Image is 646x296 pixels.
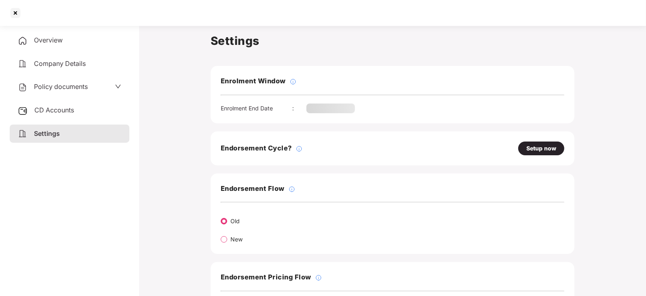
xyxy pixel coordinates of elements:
[34,59,86,68] span: Company Details
[18,82,27,92] img: svg+xml;base64,PHN2ZyB4bWxucz0iaHR0cDovL3d3dy53My5vcmcvMjAwMC9zdmciIHdpZHRoPSIyNCIgaGVpZ2h0PSIyNC...
[290,78,296,85] img: svg+xml;base64,PHN2ZyBpZD0iSW5mb18tXzMyeDMyIiBkYXRhLW5hbWU9IkluZm8gLSAzMngzMiIgeG1sbnM9Imh0dHA6Ly...
[315,275,322,281] img: svg+xml;base64,PHN2ZyBpZD0iSW5mb18tXzMyeDMyIiBkYXRhLW5hbWU9IkluZm8gLSAzMngzMiIgeG1sbnM9Imh0dHA6Ly...
[296,146,302,152] img: svg+xml;base64,PHN2ZyBpZD0iSW5mb18tXzMyeDMyIiBkYXRhLW5hbWU9IkluZm8gLSAzMngzMiIgeG1sbnM9Imh0dHA6Ly...
[289,186,295,192] img: svg+xml;base64,PHN2ZyBpZD0iSW5mb18tXzMyeDMyIiBkYXRhLW5hbWU9IkluZm8gLSAzMngzMiIgeG1sbnM9Imh0dHA6Ly...
[230,218,240,224] label: Old
[221,272,311,283] h3: Endorsement Pricing Flow
[230,236,243,243] label: New
[34,82,88,91] span: Policy documents
[211,32,574,50] h1: Settings
[292,104,306,113] div: :
[34,106,74,114] span: CD Accounts
[34,129,60,137] span: Settings
[221,143,292,154] h3: Endorsement Cycle?
[221,184,285,194] h3: Endorsement Flow
[34,36,63,44] span: Overview
[221,104,292,113] div: Enrolment End Date
[18,36,27,46] img: svg+xml;base64,PHN2ZyB4bWxucz0iaHR0cDovL3d3dy53My5vcmcvMjAwMC9zdmciIHdpZHRoPSIyNCIgaGVpZ2h0PSIyNC...
[221,76,286,87] h3: Enrolment Window
[115,83,121,90] span: down
[526,144,556,153] div: Setup now
[18,129,27,139] img: svg+xml;base64,PHN2ZyB4bWxucz0iaHR0cDovL3d3dy53My5vcmcvMjAwMC9zdmciIHdpZHRoPSIyNCIgaGVpZ2h0PSIyNC...
[18,106,28,116] img: svg+xml;base64,PHN2ZyB3aWR0aD0iMjUiIGhlaWdodD0iMjQiIHZpZXdCb3g9IjAgMCAyNSAyNCIgZmlsbD0ibm9uZSIgeG...
[18,59,27,69] img: svg+xml;base64,PHN2ZyB4bWxucz0iaHR0cDovL3d3dy53My5vcmcvMjAwMC9zdmciIHdpZHRoPSIyNCIgaGVpZ2h0PSIyNC...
